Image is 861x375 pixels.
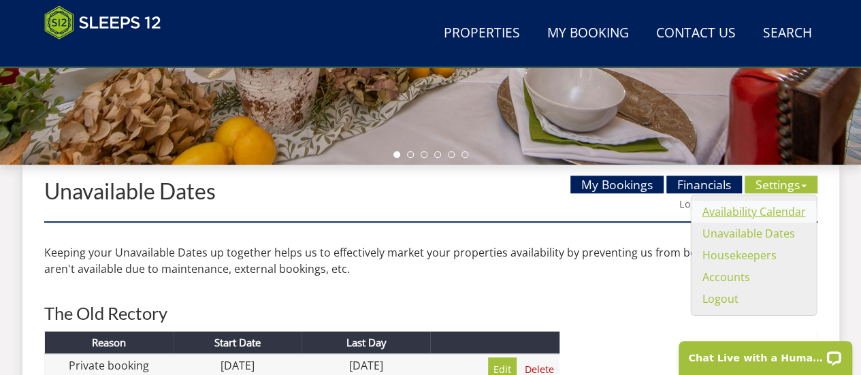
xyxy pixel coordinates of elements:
a: My Bookings [570,176,664,193]
a: Logged in as [PERSON_NAME] [679,197,817,210]
p: Keeping your Unavailable Dates up together helps us to effectively market your properties availab... [44,244,817,277]
th: Last Day [302,331,430,354]
a: Logout [702,291,738,306]
a: Search [758,18,817,49]
a: Properties [438,18,525,49]
iframe: Customer reviews powered by Trustpilot [37,48,180,59]
a: Contact Us [651,18,741,49]
a: Availability Calendar [702,204,805,219]
iframe: LiveChat chat widget [670,332,861,375]
a: Unavailable Dates [44,178,216,204]
a: Unavailable Dates [702,226,794,241]
th: Start Date [173,331,302,354]
ul: Settings [690,195,817,316]
a: Housekeepers [702,248,776,263]
a: Financials [666,176,742,193]
img: Sleeps 12 [44,5,161,39]
a: Accounts [702,270,749,284]
a: My Booking [542,18,634,49]
a: Settings [745,176,817,193]
th: Reason [44,331,173,354]
h2: The Old Rectory [44,304,817,323]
